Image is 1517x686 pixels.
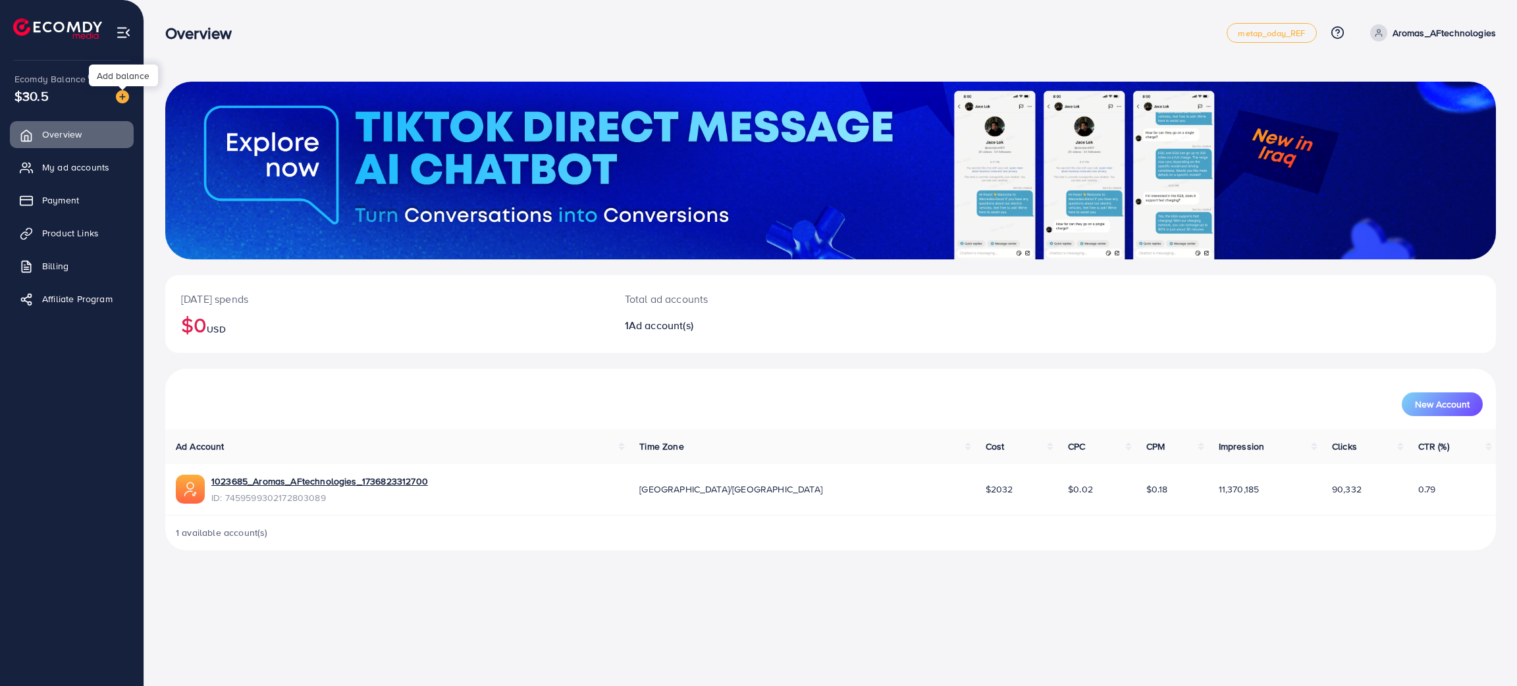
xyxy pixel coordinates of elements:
h2: 1 [625,319,926,332]
p: [DATE] spends [181,291,593,307]
a: Billing [10,253,134,279]
img: ic-ads-acc.e4c84228.svg [176,475,205,504]
div: Add balance [89,65,158,86]
span: $30.5 [14,86,49,105]
img: logo [13,18,102,39]
p: Aromas_AFtechnologies [1393,25,1496,41]
span: Time Zone [639,440,683,453]
span: Cost [986,440,1005,453]
iframe: Chat [1461,627,1507,676]
span: New Account [1415,400,1470,409]
h3: Overview [165,24,242,43]
img: image [116,90,129,103]
span: $0.02 [1068,483,1093,496]
span: Clicks [1332,440,1357,453]
span: Overview [42,128,82,141]
span: Billing [42,259,68,273]
a: Affiliate Program [10,286,134,312]
a: Product Links [10,220,134,246]
h2: $0 [181,312,593,337]
span: Ad account(s) [629,318,693,332]
p: Total ad accounts [625,291,926,307]
span: $2032 [986,483,1013,496]
span: Payment [42,194,79,207]
span: CPC [1068,440,1085,453]
span: 1 available account(s) [176,526,268,539]
span: Impression [1219,440,1265,453]
span: CTR (%) [1418,440,1449,453]
span: [GEOGRAPHIC_DATA]/[GEOGRAPHIC_DATA] [639,483,822,496]
span: 90,332 [1332,483,1362,496]
a: My ad accounts [10,154,134,180]
span: ID: 7459599302172803089 [211,491,428,504]
span: USD [207,323,225,336]
span: 11,370,185 [1219,483,1260,496]
span: 0.79 [1418,483,1436,496]
span: Ad Account [176,440,225,453]
span: Ecomdy Balance [14,72,86,86]
span: $0.18 [1146,483,1168,496]
span: My ad accounts [42,161,109,174]
span: metap_oday_REF [1238,29,1305,38]
a: Aromas_AFtechnologies [1365,24,1496,41]
a: Payment [10,187,134,213]
a: 1023685_Aromas_AFtechnologies_1736823312700 [211,475,428,488]
span: Affiliate Program [42,292,113,305]
button: New Account [1402,392,1483,416]
img: menu [116,25,131,40]
span: Product Links [42,226,99,240]
span: CPM [1146,440,1165,453]
a: metap_oday_REF [1227,23,1316,43]
a: Overview [10,121,134,147]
